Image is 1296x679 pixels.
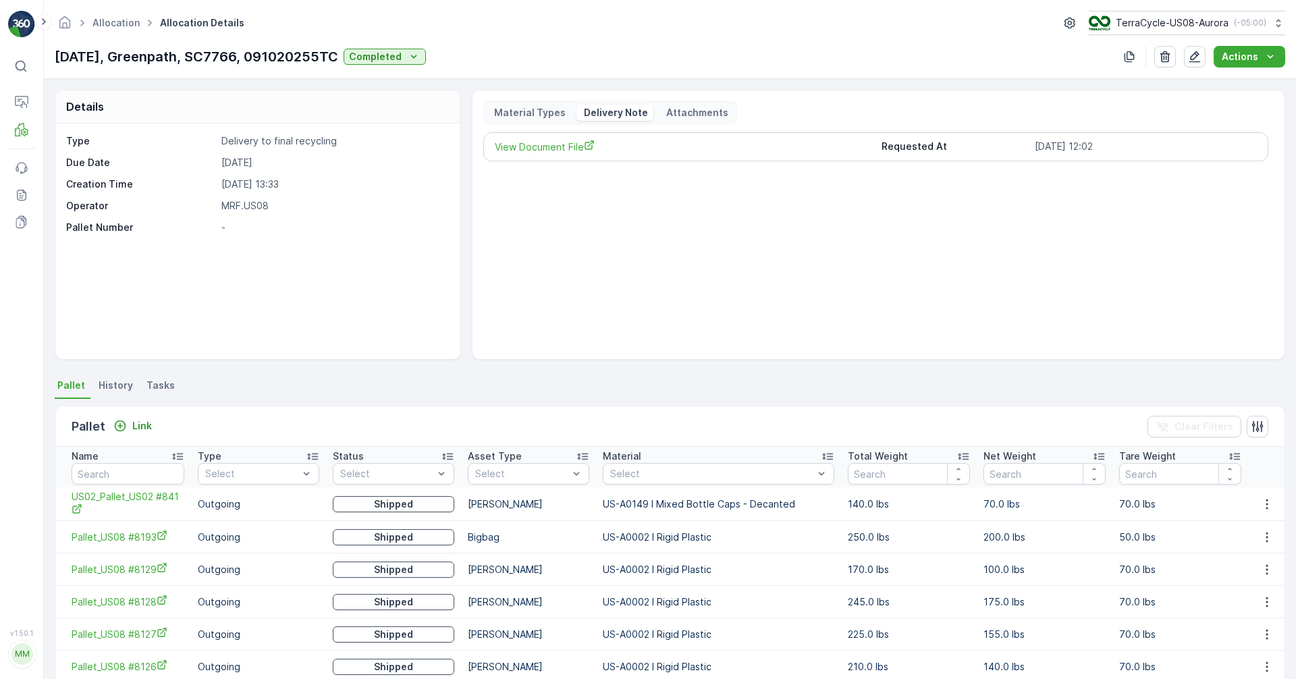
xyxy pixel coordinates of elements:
[1089,11,1285,35] button: TerraCycle-US08-Aurora(-05:00)
[198,660,319,674] p: Outgoing
[198,563,319,576] p: Outgoing
[374,497,413,511] p: Shipped
[221,134,446,148] p: Delivery to final recycling
[603,497,834,511] p: US-A0149 I Mixed Bottle Caps - Decanted
[1119,628,1241,641] p: 70.0 lbs
[983,628,1106,641] p: 155.0 lbs
[983,463,1106,485] input: Search
[848,450,908,463] p: Total Weight
[1089,16,1110,30] img: image_ci7OI47.png
[72,417,105,436] p: Pallet
[1119,563,1241,576] p: 70.0 lbs
[92,17,140,28] a: Allocation
[983,497,1106,511] p: 70.0 lbs
[603,450,641,463] p: Material
[983,450,1036,463] p: Net Weight
[603,595,834,609] p: US-A0002 I Rigid Plastic
[1234,18,1266,28] p: ( -05:00 )
[983,531,1106,544] p: 200.0 lbs
[349,50,402,63] p: Completed
[72,627,184,641] a: Pallet_US08 #8127
[468,628,589,641] p: [PERSON_NAME]
[468,595,589,609] p: [PERSON_NAME]
[157,16,247,30] span: Allocation Details
[66,156,216,169] p: Due Date
[333,659,454,675] button: Shipped
[475,467,568,481] p: Select
[198,497,319,511] p: Outgoing
[664,106,728,119] p: Attachments
[72,490,184,518] a: US02_Pallet_US02 #841
[333,626,454,643] button: Shipped
[221,156,446,169] p: [DATE]
[374,660,413,674] p: Shipped
[468,531,589,544] p: Bigbag
[72,463,184,485] input: Search
[1222,50,1258,63] p: Actions
[72,450,99,463] p: Name
[848,497,970,511] p: 140.0 lbs
[72,562,184,576] a: Pallet_US08 #8129
[132,419,152,433] p: Link
[8,640,35,668] button: MM
[66,221,216,234] p: Pallet Number
[8,11,35,38] img: logo
[374,563,413,576] p: Shipped
[66,199,216,213] p: Operator
[72,530,184,544] a: Pallet_US08 #8193
[57,379,85,392] span: Pallet
[108,418,157,434] button: Link
[374,628,413,641] p: Shipped
[582,106,648,119] p: Delivery Note
[198,628,319,641] p: Outgoing
[221,178,446,191] p: [DATE] 13:33
[1116,16,1228,30] p: TerraCycle-US08-Aurora
[468,563,589,576] p: [PERSON_NAME]
[468,660,589,674] p: [PERSON_NAME]
[848,628,970,641] p: 225.0 lbs
[882,140,1029,154] p: Requested At
[146,379,175,392] span: Tasks
[848,595,970,609] p: 245.0 lbs
[333,450,364,463] p: Status
[66,178,216,191] p: Creation Time
[1119,497,1241,511] p: 70.0 lbs
[221,199,446,213] p: MRF.US08
[66,134,216,148] p: Type
[610,467,813,481] p: Select
[1035,140,1257,154] p: [DATE] 12:02
[333,496,454,512] button: Shipped
[1119,660,1241,674] p: 70.0 lbs
[848,660,970,674] p: 210.0 lbs
[495,140,870,154] a: View Document File
[983,595,1106,609] p: 175.0 lbs
[72,659,184,674] a: Pallet_US08 #8126
[603,531,834,544] p: US-A0002 I Rigid Plastic
[344,49,426,65] button: Completed
[198,450,221,463] p: Type
[333,529,454,545] button: Shipped
[468,450,522,463] p: Asset Type
[333,562,454,578] button: Shipped
[72,595,184,609] a: Pallet_US08 #8128
[66,99,104,115] p: Details
[1174,420,1233,433] p: Clear Filters
[374,531,413,544] p: Shipped
[1147,416,1241,437] button: Clear Filters
[221,221,446,234] p: -
[205,467,298,481] p: Select
[11,643,33,665] div: MM
[198,595,319,609] p: Outgoing
[1119,450,1176,463] p: Tare Weight
[603,563,834,576] p: US-A0002 I Rigid Plastic
[983,660,1106,674] p: 140.0 lbs
[848,463,970,485] input: Search
[374,595,413,609] p: Shipped
[848,531,970,544] p: 250.0 lbs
